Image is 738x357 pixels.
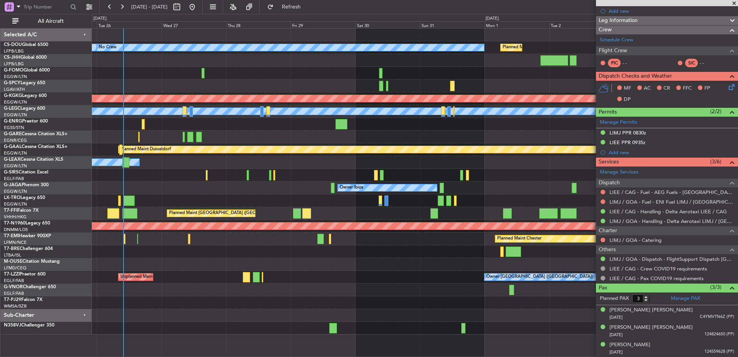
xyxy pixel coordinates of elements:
[4,132,22,136] span: G-GARE
[4,201,27,207] a: EGGW/LTN
[599,245,616,254] span: Others
[4,221,25,226] span: T7-N1960
[599,284,607,292] span: Pax
[4,163,27,169] a: EGGW/LTN
[600,295,629,303] label: Planned PAX
[608,59,621,67] div: PIC
[120,144,171,155] div: Planned Maint Dusseldorf
[4,285,23,289] span: G-VNOR
[93,15,107,22] div: [DATE]
[20,19,81,24] span: All Aircraft
[704,331,734,338] span: 124824650 (PP)
[4,150,27,156] a: EGGW/LTN
[4,42,48,47] a: CS-DOUGlobal 6500
[4,55,20,60] span: CS-JHH
[4,285,56,289] a: G-VNORChallenger 650
[609,275,704,282] a: LIEE / CAG - Pax COVID19 requirements
[710,107,721,116] span: (2/2)
[4,272,20,277] span: T7-LZZI
[4,144,22,149] span: G-GAAL
[131,3,168,10] span: [DATE] - [DATE]
[609,349,623,355] span: [DATE]
[600,119,637,126] a: Manage Permits
[4,55,47,60] a: CS-JHHGlobal 6000
[609,8,734,14] div: Add new
[4,42,22,47] span: CS-DOU
[355,21,420,28] div: Sat 30
[4,252,21,258] a: LTBA/ISL
[4,234,19,238] span: T7-EMI
[599,178,620,187] span: Dispatch
[4,259,60,264] a: M-OUSECitation Mustang
[609,265,707,272] a: LIEE / CAG - Crew COVID19 requirements
[120,271,247,283] div: Unplanned Maint [GEOGRAPHIC_DATA] ([GEOGRAPHIC_DATA])
[4,48,24,54] a: LFPB/LBG
[4,68,50,73] a: G-FOMOGlobal 6000
[4,81,45,85] a: G-SPCYLegacy 650
[291,21,355,28] div: Fri 29
[4,208,39,213] a: T7-FFIFalcon 7X
[664,85,670,92] span: CR
[609,256,734,262] a: LIMJ / GOA - Dispatch - FlightSupport Dispatch [GEOGRAPHIC_DATA]
[4,68,24,73] span: G-FOMO
[97,21,161,28] div: Tue 26
[710,158,721,166] span: (3/6)
[4,176,24,182] a: EGLF/FAB
[4,303,27,309] a: WMSA/SZB
[549,21,614,28] div: Tue 2
[644,85,651,92] span: AC
[4,106,45,111] a: G-LEGCLegacy 600
[4,227,28,233] a: DNMM/LOS
[486,271,593,283] div: Owner [GEOGRAPHIC_DATA] ([GEOGRAPHIC_DATA])
[599,158,619,167] span: Services
[503,42,624,53] div: Planned Maint [GEOGRAPHIC_DATA] ([GEOGRAPHIC_DATA])
[599,72,672,81] span: Dispatch Checks and Weather
[609,314,623,320] span: [DATE]
[609,199,734,205] a: LIMJ / GOA - Fuel - ENI Fuel LIMJ / [GEOGRAPHIC_DATA]
[599,226,617,235] span: Charter
[420,21,484,28] div: Sun 31
[704,85,710,92] span: FP
[609,324,693,331] div: [PERSON_NAME] [PERSON_NAME]
[4,246,53,251] a: T7-BREChallenger 604
[4,297,21,302] span: T7-PJ29
[4,170,19,175] span: G-SIRS
[8,15,84,27] button: All Aircraft
[4,87,25,92] a: LGAV/ATH
[4,99,27,105] a: EGGW/LTN
[4,323,54,328] a: N358VJChallenger 350
[4,214,27,220] a: VHHH/HKG
[4,259,22,264] span: M-OUSE
[4,125,24,131] a: EGSS/STN
[4,323,21,328] span: N358VJ
[4,138,27,143] a: EGNR/CEG
[609,332,623,338] span: [DATE]
[700,59,717,66] div: - -
[169,207,298,219] div: Planned Maint [GEOGRAPHIC_DATA] ([GEOGRAPHIC_DATA] Intl)
[4,183,49,187] a: G-JAGAPhenom 300
[4,246,20,251] span: T7-BRE
[4,81,20,85] span: G-SPCY
[609,306,693,314] div: [PERSON_NAME] [PERSON_NAME]
[599,46,627,55] span: Flight Crew
[4,195,45,200] a: LX-TROLegacy 650
[685,59,698,67] div: SIC
[4,61,24,67] a: LFPB/LBG
[4,278,24,284] a: EGLF/FAB
[4,272,46,277] a: T7-LZZIPraetor 600
[4,112,27,118] a: EGGW/LTN
[4,119,22,124] span: G-ENRG
[623,59,640,66] div: - -
[4,297,42,302] a: T7-PJ29Falcon 7X
[4,234,51,238] a: T7-EMIHawker 900XP
[609,237,662,243] a: LIMJ / GOA - Catering
[4,189,27,194] a: EGGW/LTN
[624,96,631,104] span: DP
[340,182,363,194] div: Owner Ibiza
[497,233,542,245] div: Planned Maint Chester
[4,183,22,187] span: G-JAGA
[275,4,308,10] span: Refresh
[624,85,631,92] span: MF
[4,74,27,80] a: EGGW/LTN
[4,93,22,98] span: G-KGKG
